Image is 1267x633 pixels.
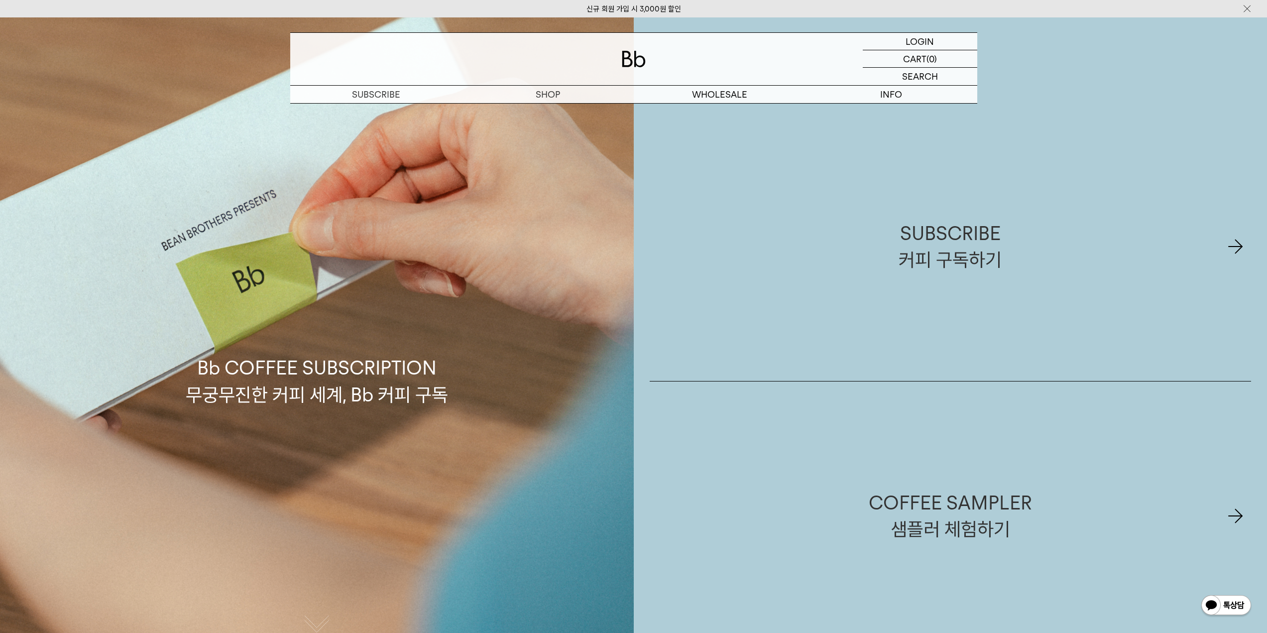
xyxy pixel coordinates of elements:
[462,86,634,103] a: SHOP
[1200,594,1252,618] img: 카카오톡 채널 1:1 채팅 버튼
[903,50,926,67] p: CART
[634,86,806,103] p: WHOLESALE
[906,33,934,50] p: LOGIN
[186,260,448,407] p: Bb COFFEE SUBSCRIPTION 무궁무진한 커피 세계, Bb 커피 구독
[899,220,1002,273] div: SUBSCRIBE 커피 구독하기
[902,68,938,85] p: SEARCH
[806,86,977,103] p: INFO
[869,490,1032,542] div: COFFEE SAMPLER 샘플러 체험하기
[290,86,462,103] a: SUBSCRIBE
[586,4,681,13] a: 신규 회원 가입 시 3,000원 할인
[926,50,937,67] p: (0)
[863,50,977,68] a: CART (0)
[863,33,977,50] a: LOGIN
[622,51,646,67] img: 로고
[650,112,1252,381] a: SUBSCRIBE커피 구독하기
